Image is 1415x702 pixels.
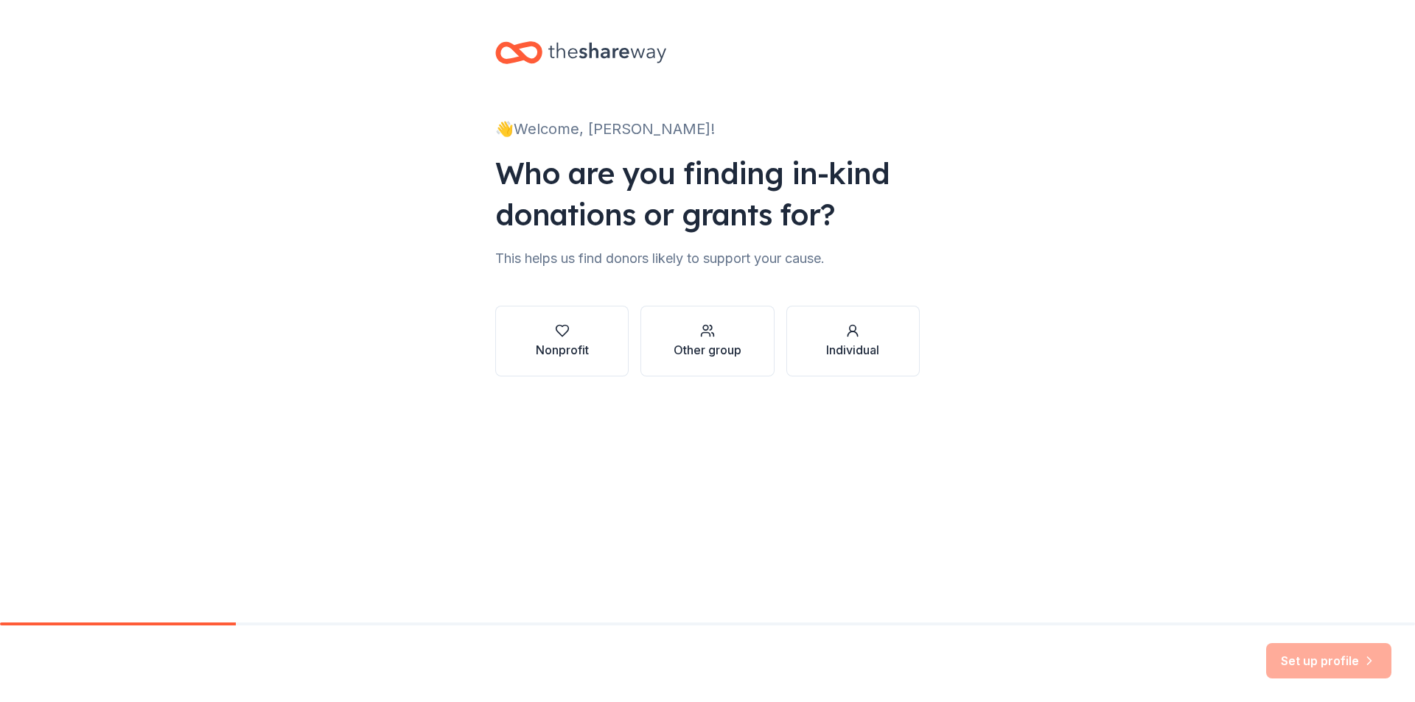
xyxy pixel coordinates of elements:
[674,341,741,359] div: Other group
[536,341,589,359] div: Nonprofit
[495,117,920,141] div: 👋 Welcome, [PERSON_NAME]!
[495,152,920,235] div: Who are you finding in-kind donations or grants for?
[495,247,920,270] div: This helps us find donors likely to support your cause.
[640,306,774,376] button: Other group
[495,306,629,376] button: Nonprofit
[786,306,920,376] button: Individual
[826,341,879,359] div: Individual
